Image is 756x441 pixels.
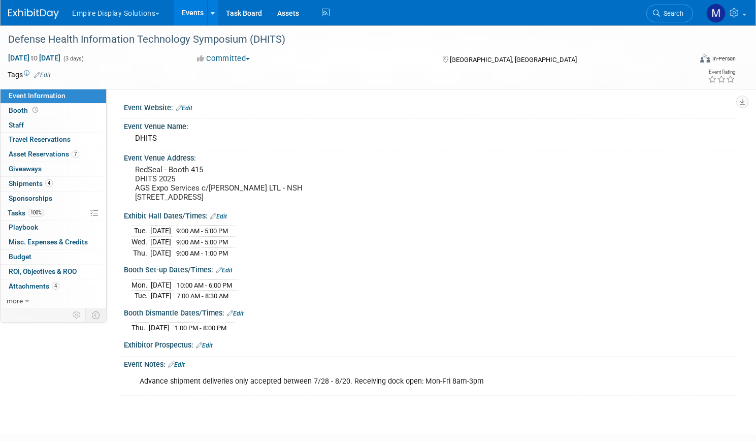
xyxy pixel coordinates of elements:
a: Attachments4 [1,279,106,294]
div: Booth Set-up Dates/Times: [124,262,736,275]
div: Booth Dismantle Dates/Times: [124,305,736,319]
span: Budget [9,253,31,261]
span: [DATE] [DATE] [8,53,61,62]
div: Event Format [627,53,736,68]
a: more [1,294,106,308]
span: Event Information [9,91,65,100]
td: [DATE] [151,291,172,301]
a: Edit [196,342,213,349]
span: 9:00 AM - 5:00 PM [176,227,228,235]
span: Sponsorships [9,194,52,202]
img: Format-Inperson.png [700,54,710,62]
span: Booth not reserved yet [30,106,40,114]
span: Misc. Expenses & Credits [9,238,88,246]
pre: RedSeal - Booth 415 DHITS 2025 AGS Expo Services c/[PERSON_NAME] LTL - NSH [STREET_ADDRESS] [135,165,368,202]
span: Staff [9,121,24,129]
a: Edit [210,213,227,220]
span: more [7,297,23,305]
a: Asset Reservations7 [1,147,106,162]
td: Toggle Event Tabs [86,308,107,322]
span: Asset Reservations [9,150,79,158]
td: Wed. [132,237,150,248]
span: 7 [72,150,79,158]
span: (3 days) [62,55,84,62]
div: Defense Health Information Technology Symposium (DHITS) [5,30,674,49]
span: 7:00 AM - 8:30 AM [177,292,228,300]
div: Advance shipment deliveries only accepted between 7/28 - 8/20. Receiving dock open: Mon-Fri 8am-3pm [133,371,618,392]
td: [DATE] [150,247,171,258]
span: 1:00 PM - 8:00 PM [175,324,226,332]
span: ROI, Objectives & ROO [9,267,77,275]
div: Event Venue Name: [124,119,736,132]
a: Misc. Expenses & Credits [1,235,106,249]
span: Giveaways [9,165,42,173]
a: Event Information [1,89,106,103]
span: 100% [28,209,44,216]
span: [GEOGRAPHIC_DATA], [GEOGRAPHIC_DATA] [450,56,577,64]
td: Personalize Event Tab Strip [68,308,86,322]
div: Event Notes: [124,357,736,370]
td: Mon. [132,279,151,291]
img: Matt h [706,4,726,23]
span: Tasks [8,209,44,217]
td: [DATE] [150,237,171,248]
span: 4 [52,282,59,290]
td: [DATE] [150,226,171,237]
td: [DATE] [149,323,170,333]
a: Shipments4 [1,177,106,191]
td: [DATE] [151,279,172,291]
a: Travel Reservations [1,133,106,147]
a: Giveaways [1,162,106,176]
span: Shipments [9,179,53,187]
a: Booth [1,104,106,118]
div: Exhibit Hall Dates/Times: [124,208,736,222]
img: ExhibitDay [8,9,59,19]
div: Exhibitor Prospectus: [124,337,736,351]
span: 9:00 AM - 5:00 PM [176,238,228,246]
span: Playbook [9,223,38,231]
td: Tags [8,70,51,80]
button: Committed [193,53,254,64]
span: 9:00 AM - 1:00 PM [176,249,228,257]
div: Event Website: [124,100,736,113]
span: Booth [9,106,40,114]
a: Sponsorships [1,192,106,206]
td: Tue. [132,226,150,237]
span: Search [660,10,683,17]
span: Travel Reservations [9,135,71,143]
div: Event Venue Address: [124,150,736,163]
span: 4 [45,179,53,187]
div: Event Rating [708,70,735,75]
span: Attachments [9,282,59,290]
td: Thu. [132,323,149,333]
td: Thu. [132,247,150,258]
a: Playbook [1,220,106,235]
span: 10:00 AM - 6:00 PM [177,281,232,289]
a: Edit [216,267,233,274]
td: Tue. [132,291,151,301]
span: to [29,54,39,62]
div: DHITS [132,131,728,146]
a: Tasks100% [1,206,106,220]
a: Staff [1,118,106,133]
a: ROI, Objectives & ROO [1,265,106,279]
a: Edit [176,105,192,112]
div: In-Person [712,55,736,62]
a: Edit [227,310,244,317]
a: Edit [34,72,51,79]
a: Edit [168,361,185,368]
a: Budget [1,250,106,264]
a: Search [646,5,693,22]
